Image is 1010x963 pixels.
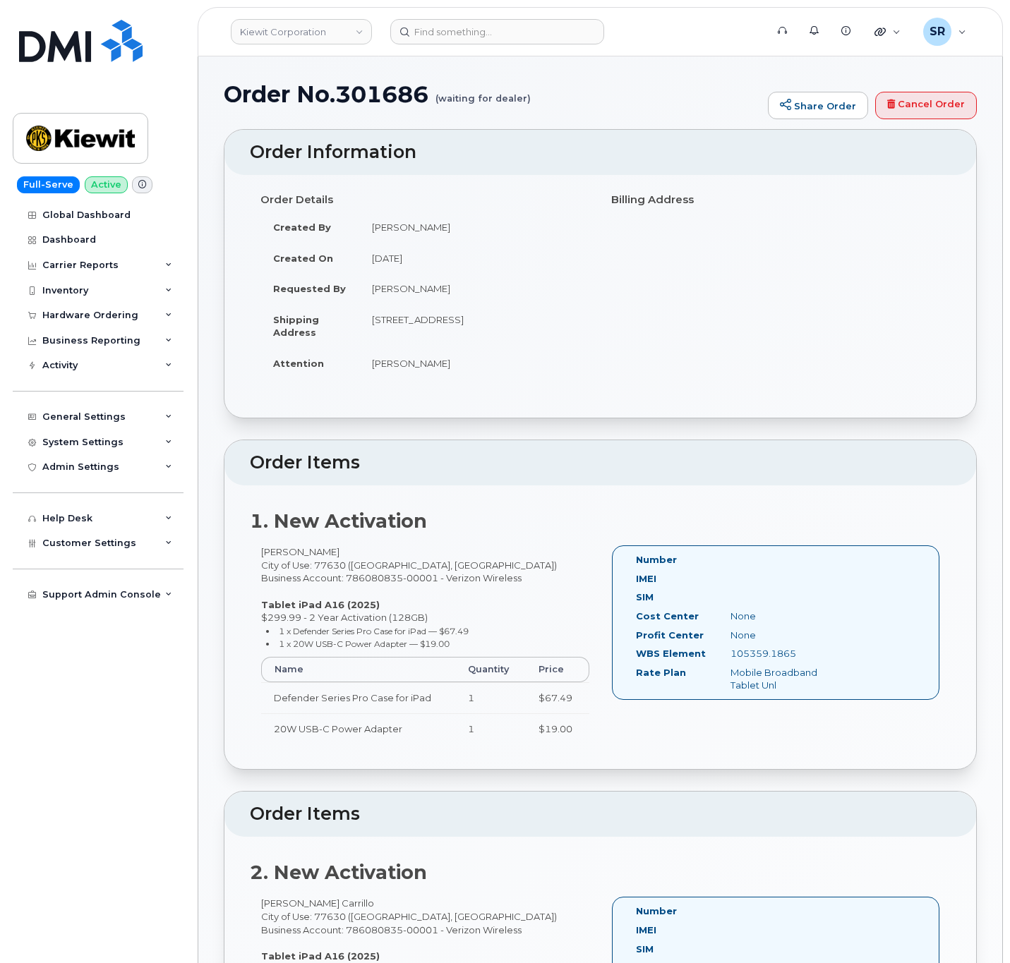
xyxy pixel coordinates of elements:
[526,682,589,713] td: $67.49
[261,599,380,610] strong: Tablet iPad A16 (2025)
[636,572,656,586] label: IMEI
[636,923,656,937] label: IMEI
[359,212,590,243] td: [PERSON_NAME]
[526,657,589,682] th: Price
[359,243,590,274] td: [DATE]
[359,304,590,348] td: [STREET_ADDRESS]
[273,222,331,233] strong: Created By
[273,253,333,264] strong: Created On
[279,626,469,636] small: 1 x Defender Series Pro Case for iPad — $67.49
[720,666,853,692] div: Mobile Broadband Tablet Unl
[611,194,941,206] h4: Billing Address
[261,713,455,744] td: 20W USB-C Power Adapter
[250,861,427,884] strong: 2. New Activation
[224,82,761,107] h1: Order No.301686
[359,348,590,379] td: [PERSON_NAME]
[359,273,590,304] td: [PERSON_NAME]
[636,943,654,956] label: SIM
[768,92,868,120] a: Share Order
[250,143,951,162] h2: Order Information
[455,713,526,744] td: 1
[636,666,686,679] label: Rate Plan
[455,657,526,682] th: Quantity
[636,590,654,604] label: SIM
[720,647,853,660] div: 105359.1865
[273,358,324,369] strong: Attention
[250,509,427,533] strong: 1. New Activation
[636,904,677,918] label: Number
[636,610,699,623] label: Cost Center
[250,453,951,473] h2: Order Items
[261,657,455,682] th: Name
[250,804,951,824] h2: Order Items
[636,629,704,642] label: Profit Center
[636,647,706,660] label: WBS Element
[273,283,346,294] strong: Requested By
[720,610,853,623] div: None
[261,682,455,713] td: Defender Series Pro Case for iPad
[875,92,977,120] a: Cancel Order
[273,314,319,339] strong: Shipping Address
[250,545,601,756] div: [PERSON_NAME] City of Use: 77630 ([GEOGRAPHIC_DATA], [GEOGRAPHIC_DATA]) Business Account: 7860808...
[526,713,589,744] td: $19.00
[720,629,853,642] div: None
[261,950,380,962] strong: Tablet iPad A16 (2025)
[636,553,677,567] label: Number
[279,638,450,649] small: 1 x 20W USB-C Power Adapter — $19.00
[260,194,590,206] h4: Order Details
[435,82,531,104] small: (waiting for dealer)
[455,682,526,713] td: 1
